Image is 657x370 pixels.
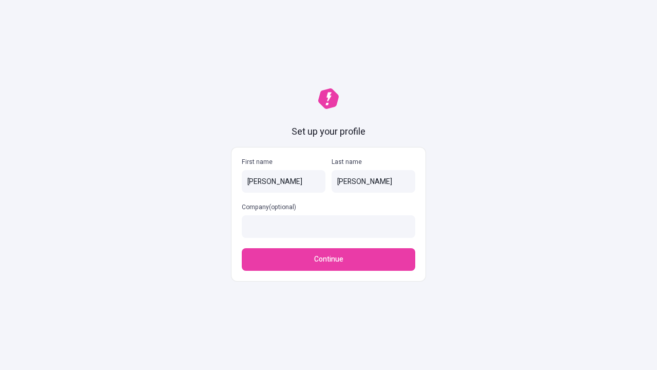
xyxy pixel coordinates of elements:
[242,158,325,166] p: First name
[332,170,415,193] input: Last name
[242,215,415,238] input: Company(optional)
[314,254,343,265] span: Continue
[242,203,415,211] p: Company
[332,158,415,166] p: Last name
[242,170,325,193] input: First name
[292,125,365,139] h1: Set up your profile
[269,202,296,212] span: (optional)
[242,248,415,271] button: Continue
